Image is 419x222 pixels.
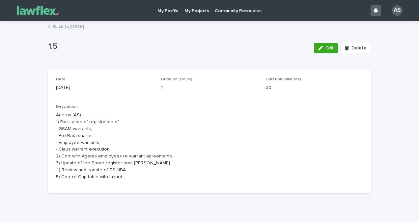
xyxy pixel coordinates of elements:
span: Duration (Minutes) [266,77,301,81]
a: Back to[DATE] [53,22,84,30]
p: 1 [161,84,258,91]
p: 1.5 [48,42,309,51]
button: Edit [314,43,338,53]
span: Date [56,77,66,81]
span: Duration (Hours) [161,77,192,81]
p: [DATE] [56,84,153,91]
span: Edit [325,46,334,50]
img: Gnvw4qrBSHOAfo8VMhG6 [13,4,63,17]
p: Ageras (AS): 1) Facilitation of registration of: - GSAM warrants; - Pro Rata shares; - Employee w... [56,112,363,180]
div: AS [392,5,403,16]
span: Delete [351,46,367,50]
button: Delete [341,43,371,53]
span: Description [56,105,78,109]
p: 30 [266,84,363,91]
